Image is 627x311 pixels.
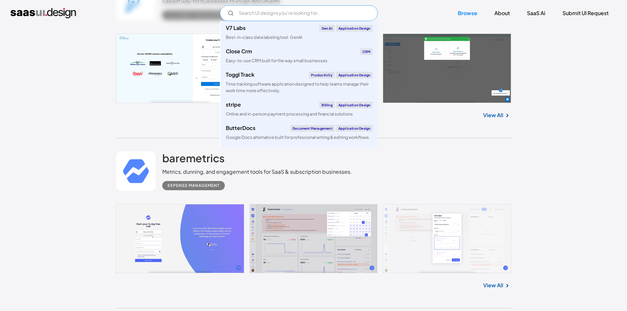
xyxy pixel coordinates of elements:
h2: baremetrics [162,151,224,165]
div: Application Design [336,125,373,132]
a: Submit UI Request [555,6,616,20]
div: Time tracking software application designed to help teams manage their work time more effectively. [226,81,373,93]
a: View All [483,111,503,119]
div: CRM [360,48,373,55]
a: Toggl TrackProductivityApplication DesignTime tracking software application designed to help team... [221,68,378,97]
a: ButterDocsDocument ManagementApplication DesignGoogle Docs alternative built for professional wri... [221,121,378,144]
div: Application Design [336,25,373,32]
form: Email Form [220,5,378,21]
a: stripeBillingApplication DesignOnline and in-person payment processing and financial solutions [221,98,378,121]
div: ButterDocs [226,125,255,131]
a: About [486,6,518,20]
div: Gen AI [319,25,335,32]
a: Close CrmCRMEasy-to-use CRM built for the way small businesses [221,44,378,68]
div: Google Docs alternative built for professional writing & editing workflows [226,134,369,141]
a: home [11,8,76,18]
div: Productivity [309,72,334,78]
input: Search UI designs you're looking for... [220,5,378,21]
div: Close Crm [226,49,252,54]
div: Best-in-class data labeling tool. GenAI [226,34,302,40]
div: Application Design [336,72,373,78]
div: Toggl Track [226,72,254,77]
div: V7 Labs [226,25,246,31]
a: View All [483,281,503,289]
a: klaviyoEmail MarketingApplication DesignCreate personalised customer experiences across email, SM... [221,144,378,174]
div: stripe [226,102,241,107]
div: Application Design [336,102,373,108]
div: Metrics, dunning, and engagement tools for SaaS & subscription businesses. [162,168,352,176]
div: Expense Management [168,182,220,190]
a: SaaS Ai [519,6,553,20]
a: Browse [450,6,485,20]
a: V7 LabsGen AIApplication DesignBest-in-class data labeling tool. GenAI [221,21,378,44]
div: Document Management [290,125,335,132]
a: baremetrics [162,151,224,168]
div: Easy-to-use CRM built for the way small businesses [226,58,327,64]
div: Billing [319,102,334,108]
div: Online and in-person payment processing and financial solutions [226,111,353,117]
